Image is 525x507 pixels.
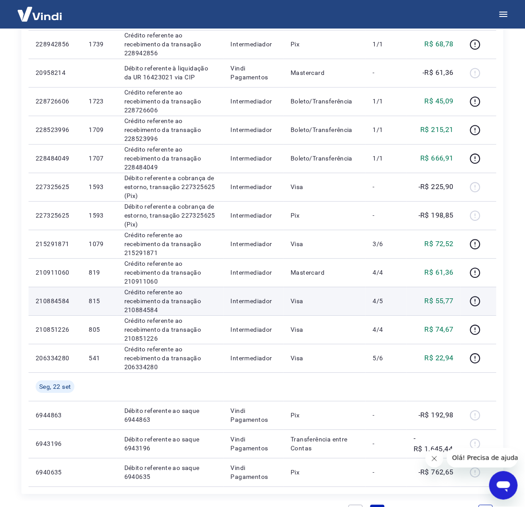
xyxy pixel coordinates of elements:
p: - [373,468,399,477]
p: Crédito referente ao recebimento da transação 215291871 [124,231,217,258]
p: 815 [89,297,110,306]
p: Vindi Pagamentos [231,64,277,82]
p: Intermediador [231,183,277,192]
iframe: Mensagem da empresa [447,448,518,468]
p: 206334280 [36,354,74,363]
p: 6940635 [36,468,74,477]
p: Débito referente ao saque 6943196 [124,435,217,453]
p: - [373,69,399,78]
p: Crédito referente ao recebimento da transação 210911060 [124,260,217,286]
p: Boleto/Transferência [291,154,359,163]
p: Crédito referente ao recebimento da transação 228523996 [124,117,217,144]
p: Vindi Pagamentos [231,435,277,453]
p: 228942856 [36,40,74,49]
p: Débito referente ao saque 6944863 [124,407,217,425]
p: Intermediador [231,297,277,306]
p: Intermediador [231,240,277,249]
p: Débito referente ao saque 6940635 [124,464,217,482]
p: Crédito referente ao recebimento da transação 210884584 [124,288,217,315]
p: R$ 215,21 [421,125,454,136]
img: Vindi [11,0,69,28]
iframe: Botão para abrir a janela de mensagens [489,471,518,500]
p: R$ 55,77 [425,296,454,307]
p: 210851226 [36,326,74,334]
p: 1/1 [373,126,399,135]
p: Intermediador [231,354,277,363]
p: 1709 [89,126,110,135]
p: Crédito referente ao recebimento da transação 228484049 [124,145,217,172]
p: 1739 [89,40,110,49]
p: Mastercard [291,268,359,277]
p: 1/1 [373,40,399,49]
p: -R$ 1.645,44 [414,433,454,455]
p: R$ 22,94 [425,353,454,364]
p: Intermediador [231,211,277,220]
p: Débito referente a cobrança de estorno, transação 227325625 (Pix) [124,174,217,201]
p: R$ 666,91 [421,153,454,164]
p: 4/4 [373,326,399,334]
p: 5/6 [373,354,399,363]
p: Pix [291,411,359,420]
p: 4/4 [373,268,399,277]
p: Pix [291,211,359,220]
p: 1/1 [373,97,399,106]
p: 227325625 [36,183,74,192]
p: Crédito referente ao recebimento da transação 228726606 [124,88,217,115]
p: Crédito referente ao recebimento da transação 210851226 [124,317,217,343]
p: Débito referente a cobrança de estorno, transação 227325625 (Pix) [124,202,217,229]
p: 6943196 [36,440,74,449]
p: 20958214 [36,69,74,78]
p: Vindi Pagamentos [231,464,277,482]
p: R$ 45,09 [425,96,454,107]
p: 4/5 [373,297,399,306]
p: - [373,411,399,420]
p: Intermediador [231,154,277,163]
p: 3/6 [373,240,399,249]
p: Visa [291,354,359,363]
p: Visa [291,326,359,334]
p: Intermediador [231,97,277,106]
p: Boleto/Transferência [291,97,359,106]
p: 1593 [89,183,110,192]
p: Vindi Pagamentos [231,407,277,425]
p: 1/1 [373,154,399,163]
p: 210911060 [36,268,74,277]
p: Mastercard [291,69,359,78]
p: Intermediador [231,126,277,135]
p: Boleto/Transferência [291,126,359,135]
p: Pix [291,468,359,477]
span: Olá! Precisa de ajuda? [5,6,75,13]
p: 210884584 [36,297,74,306]
p: Débito referente à liquidação da UR 16423021 via CIP [124,64,217,82]
p: R$ 72,52 [425,239,454,250]
p: 227325625 [36,211,74,220]
p: 1079 [89,240,110,249]
p: Crédito referente ao recebimento da transação 206334280 [124,345,217,372]
p: 819 [89,268,110,277]
p: Visa [291,183,359,192]
p: 805 [89,326,110,334]
p: Intermediador [231,268,277,277]
p: 215291871 [36,240,74,249]
p: -R$ 762,65 [418,467,454,478]
p: 541 [89,354,110,363]
p: Transferência entre Contas [291,435,359,453]
p: - [373,183,399,192]
p: R$ 68,78 [425,39,454,50]
span: Seg, 22 set [39,383,71,392]
p: 228484049 [36,154,74,163]
p: -R$ 192,98 [418,410,454,421]
p: -R$ 198,85 [418,210,454,221]
p: -R$ 61,36 [423,68,454,78]
p: 1593 [89,211,110,220]
iframe: Fechar mensagem [426,450,443,468]
p: -R$ 225,90 [418,182,454,193]
p: Pix [291,40,359,49]
p: Visa [291,240,359,249]
p: R$ 61,36 [425,268,454,278]
p: 1723 [89,97,110,106]
p: - [373,440,399,449]
p: Visa [291,297,359,306]
p: - [373,211,399,220]
p: R$ 74,67 [425,325,454,335]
